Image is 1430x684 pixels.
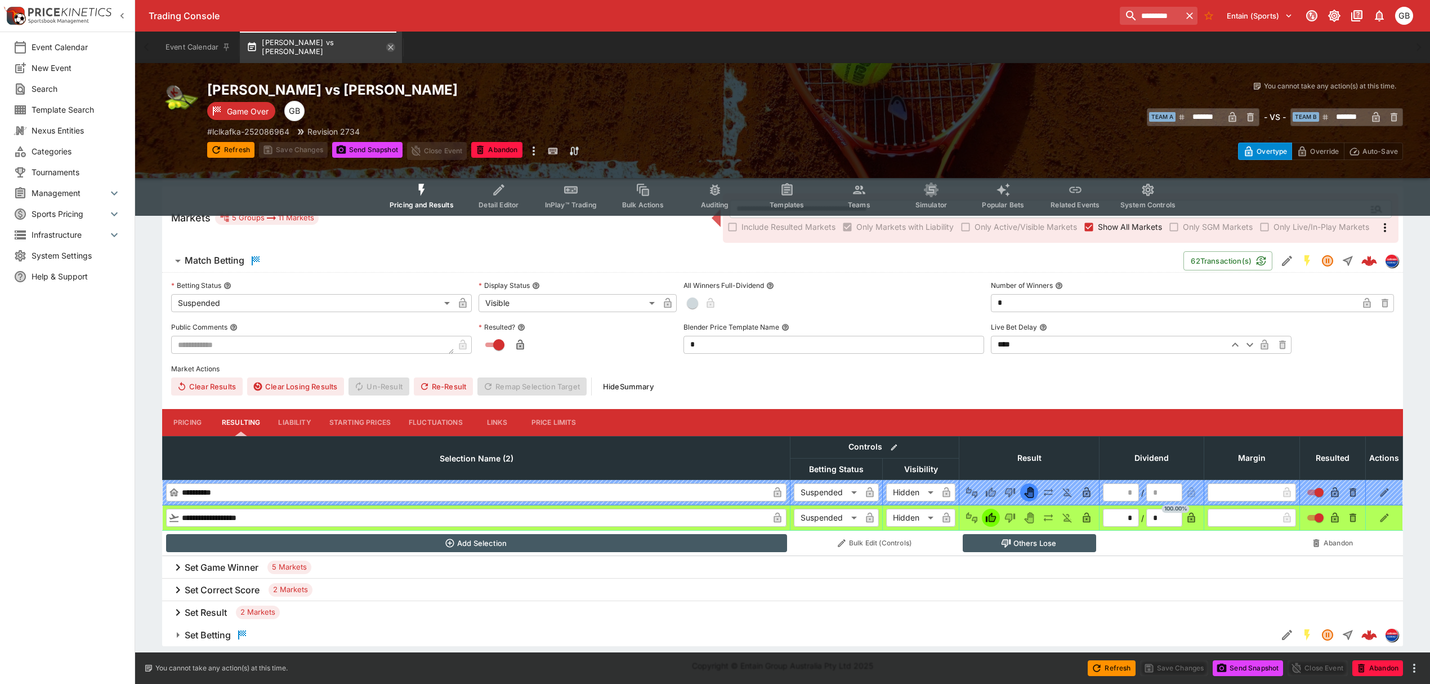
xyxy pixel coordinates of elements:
button: Blender Price Template Name [781,323,789,331]
a: 47be20b8-90cd-42aa-aa81-d6d457f86066 [1358,250,1380,272]
span: 100.00% [1162,505,1190,513]
div: 028a86df-fa7c-4693-83c3-b961e7e40454 [1361,627,1377,643]
button: No Bookmarks [1200,7,1218,25]
button: HideSummary [596,377,660,396]
div: Event type filters [381,176,1185,216]
button: Push [1039,483,1057,501]
button: Fluctuations [400,409,472,436]
span: Mark an event as closed and abandoned. [1352,661,1403,673]
p: All Winners Full-Dividend [683,281,764,290]
button: Starting Prices [320,409,400,436]
div: / [1141,487,1144,499]
button: Suspended [1317,625,1338,645]
th: Controls [790,436,959,458]
img: PriceKinetics [28,8,111,16]
img: tennis.png [162,81,198,117]
button: Send Snapshot [332,142,403,158]
button: Eliminated In Play [1058,483,1076,501]
img: PriceKinetics Logo [3,5,26,27]
button: more [527,142,540,160]
button: Send Snapshot [1213,660,1283,676]
span: 2 Markets [236,607,280,618]
img: lclkafka [1386,255,1398,267]
p: Resulted? [479,322,515,332]
div: Trading Console [149,10,1115,22]
div: Hidden [886,483,937,501]
button: Abandon [1303,534,1362,552]
span: Only Live/In-Play Markets [1273,221,1369,233]
button: Price Limits [522,409,586,436]
span: Only SGM Markets [1183,221,1253,233]
svg: Suspended [1321,254,1334,268]
h6: - VS - [1264,111,1286,123]
p: Live Bet Delay [991,322,1037,332]
span: Un-Result [348,377,409,396]
span: Help & Support [32,270,121,282]
span: Mark an event as closed and abandoned. [471,144,522,155]
h2: Copy To Clipboard [207,81,805,99]
span: Pricing and Results [390,201,454,209]
p: Game Over [227,105,269,117]
p: Blender Price Template Name [683,322,779,332]
a: 028a86df-fa7c-4693-83c3-b961e7e40454 [1358,624,1380,646]
button: Set Betting [162,624,1277,646]
button: Suspended [1317,251,1338,271]
span: Simulator [915,201,947,209]
img: lclkafka [1386,629,1398,641]
button: Eliminated In Play [1058,509,1076,527]
button: Select Tenant [1220,7,1299,25]
span: Search [32,83,121,95]
div: Gareth Brown [284,101,305,121]
span: Detail Editor [479,201,519,209]
button: Number of Winners [1055,282,1063,290]
p: Revision 2734 [307,126,360,137]
h6: Match Betting [185,255,244,267]
button: Clear Losing Results [247,377,344,396]
div: Gareth Brown [1395,7,1413,25]
button: Pricing [162,409,213,436]
span: Management [32,187,108,199]
button: All Winners Full-Dividend [766,282,774,290]
img: logo-cerberus--red.svg [1361,627,1377,643]
p: You cannot take any action(s) at this time. [155,663,288,673]
h5: Markets [171,211,211,224]
span: Include Resulted Markets [741,221,835,233]
div: Visible [479,294,659,312]
span: Betting Status [797,463,876,476]
button: SGM Enabled [1297,251,1317,271]
span: Nexus Entities [32,125,121,136]
svg: More [1378,221,1392,234]
button: Links [472,409,522,436]
button: Betting Status [224,282,231,290]
button: Lose [1001,509,1019,527]
span: Event Calendar [32,41,121,53]
div: Suspended [171,294,454,312]
button: 62Transaction(s) [1183,251,1272,270]
button: Override [1292,143,1344,160]
p: Overtype [1257,145,1287,157]
span: Infrastructure [32,229,108,241]
p: Copy To Clipboard [207,126,289,137]
span: System Settings [32,250,121,261]
button: Straight [1338,251,1358,271]
button: Match Betting [162,250,1183,272]
button: Abandon [471,142,522,158]
span: 5 Markets [267,562,311,573]
th: Resulted [1300,436,1366,479]
span: Auditing [701,201,729,209]
p: You cannot take any action(s) at this time. [1264,81,1396,91]
img: Sportsbook Management [28,19,89,24]
p: Override [1310,145,1339,157]
p: Auto-Save [1362,145,1398,157]
p: Number of Winners [991,281,1053,290]
h6: Set Result [185,607,227,619]
button: Re-Result [414,377,473,396]
button: Refresh [1088,660,1135,676]
th: Margin [1204,436,1300,479]
div: Suspended [794,509,861,527]
button: Refresh [207,142,254,158]
button: Edit Detail [1277,251,1297,271]
button: Void [1020,509,1038,527]
span: Show All Markets [1098,221,1162,233]
span: Tournaments [32,166,121,178]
